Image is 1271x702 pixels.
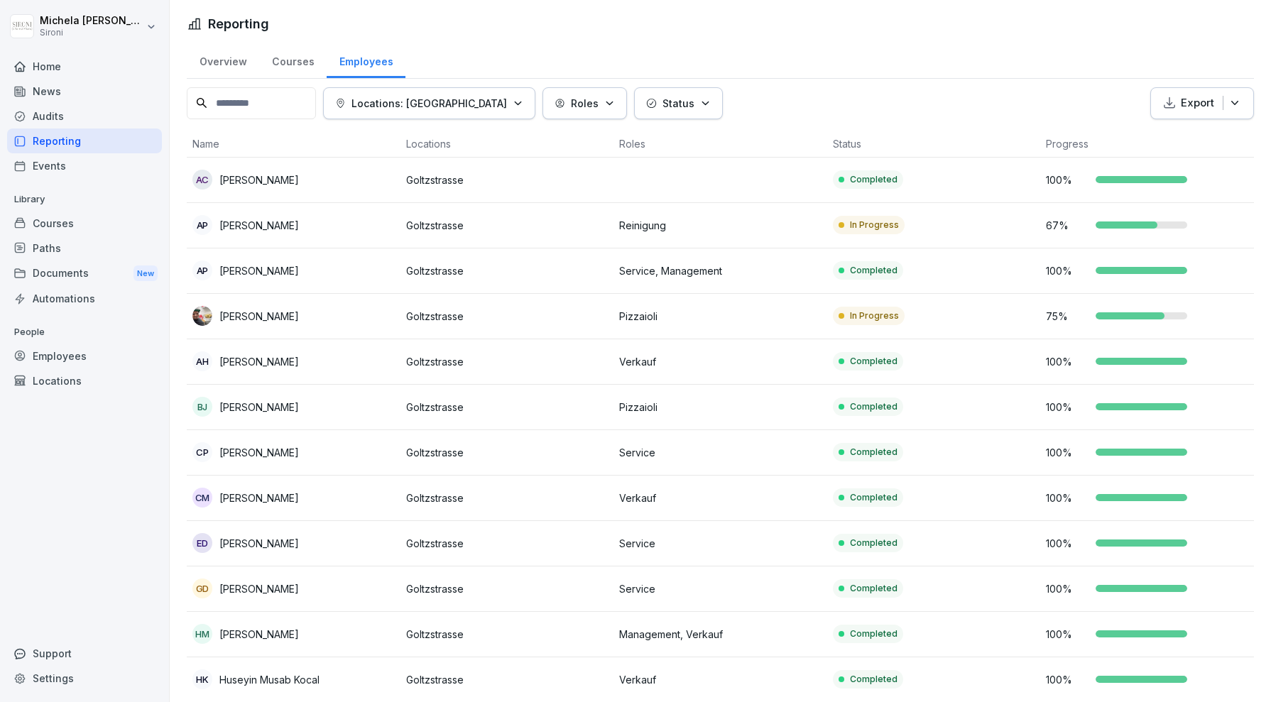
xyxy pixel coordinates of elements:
p: Status [662,96,694,111]
div: GD [192,578,212,598]
a: Courses [7,211,162,236]
p: Goltzstrasse [406,445,609,460]
p: 100 % [1046,400,1089,415]
p: Pizzaioli [619,400,822,415]
p: Goltzstrasse [406,490,609,505]
a: Automations [7,286,162,311]
p: Goltzstrasse [406,218,609,233]
div: HK [192,669,212,689]
p: Verkauf [619,490,822,505]
div: Overview [187,42,259,78]
p: Goltzstrasse [406,627,609,642]
p: [PERSON_NAME] [219,218,299,233]
p: 67 % [1046,218,1089,233]
p: 75 % [1046,309,1089,324]
p: [PERSON_NAME] [219,354,299,369]
p: Completed [850,537,898,549]
p: 100 % [1046,627,1089,642]
p: In Progress [850,219,899,231]
th: Roles [613,131,827,158]
p: Goltzstrasse [406,354,609,369]
a: News [7,79,162,104]
div: AP [192,215,212,235]
a: Reporting [7,128,162,153]
div: CM [192,488,212,508]
button: Status [634,87,723,119]
p: Huseyin Musab Kocal [219,672,320,687]
p: 100 % [1046,581,1089,596]
p: Locations: [GEOGRAPHIC_DATA] [351,96,507,111]
th: Locations [400,131,614,158]
p: 100 % [1046,263,1089,278]
img: kxeqd14vvy90yrv0469cg1jb.png [192,306,212,326]
p: [PERSON_NAME] [219,400,299,415]
div: New [133,265,158,282]
p: [PERSON_NAME] [219,490,299,505]
p: 100 % [1046,536,1089,551]
a: Home [7,54,162,79]
th: Name [187,131,400,158]
div: AP [192,260,212,280]
p: Service [619,445,822,460]
p: Goltzstrasse [406,309,609,324]
p: Roles [571,96,599,111]
p: Goltzstrasse [406,400,609,415]
p: Goltzstrasse [406,172,609,187]
div: BJ [192,397,212,417]
button: Roles [542,87,627,119]
p: Service [619,581,822,596]
p: Verkauf [619,672,822,687]
p: Goltzstrasse [406,536,609,551]
p: Management, Verkauf [619,627,822,642]
a: Employees [327,42,405,78]
a: Employees [7,344,162,368]
p: Goltzstrasse [406,263,609,278]
div: Documents [7,260,162,287]
p: Completed [850,355,898,368]
p: [PERSON_NAME] [219,172,299,187]
p: Goltzstrasse [406,672,609,687]
p: Completed [850,264,898,277]
p: 100 % [1046,445,1089,460]
p: 100 % [1046,490,1089,505]
p: Completed [850,627,898,640]
div: Courses [259,42,327,78]
p: 100 % [1046,672,1089,687]
p: Completed [850,173,898,186]
a: Paths [7,236,162,260]
th: Progress [1040,131,1254,158]
p: 100 % [1046,354,1089,369]
p: Verkauf [619,354,822,369]
a: Settings [7,666,162,691]
p: People [7,321,162,344]
p: Service [619,536,822,551]
div: CP [192,442,212,462]
div: AH [192,351,212,371]
p: In Progress [850,309,899,322]
p: [PERSON_NAME] [219,309,299,324]
div: AC [192,170,212,190]
p: [PERSON_NAME] [219,263,299,278]
p: Completed [850,446,898,459]
p: Service, Management [619,263,822,278]
p: [PERSON_NAME] [219,627,299,642]
a: Events [7,153,162,178]
div: Locations [7,368,162,393]
p: [PERSON_NAME] [219,445,299,460]
p: 100 % [1046,172,1089,187]
p: Completed [850,491,898,504]
a: Audits [7,104,162,128]
p: [PERSON_NAME] [219,581,299,596]
p: Completed [850,582,898,595]
p: Export [1181,95,1214,111]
